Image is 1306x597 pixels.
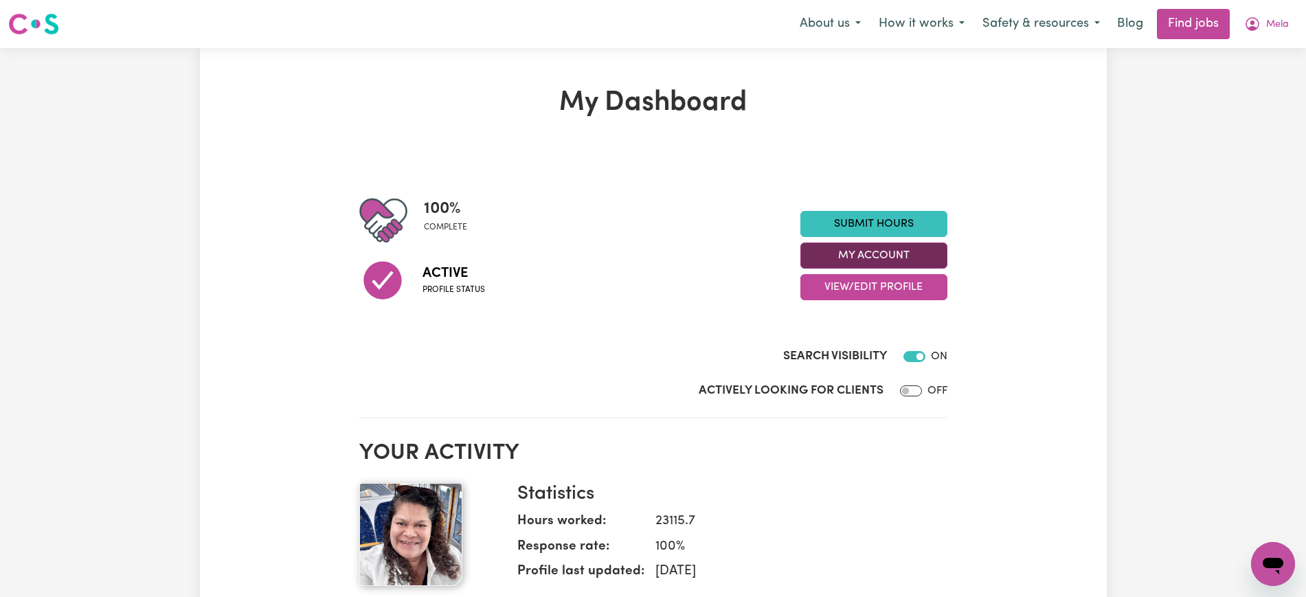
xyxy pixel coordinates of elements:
[870,10,973,38] button: How it works
[517,512,644,537] dt: Hours worked:
[424,196,478,245] div: Profile completeness: 100%
[517,562,644,587] dt: Profile last updated:
[423,263,485,284] span: Active
[931,351,947,362] span: ON
[517,537,644,563] dt: Response rate:
[699,382,883,400] label: Actively Looking for Clients
[517,483,936,506] h3: Statistics
[1251,542,1295,586] iframe: Button to launch messaging window
[973,10,1109,38] button: Safety & resources
[1109,9,1151,39] a: Blog
[644,562,936,582] dd: [DATE]
[359,87,947,120] h1: My Dashboard
[927,385,947,396] span: OFF
[1157,9,1230,39] a: Find jobs
[8,12,59,36] img: Careseekers logo
[424,196,467,221] span: 100 %
[1235,10,1298,38] button: My Account
[424,221,467,234] span: complete
[791,10,870,38] button: About us
[423,284,485,296] span: Profile status
[644,537,936,557] dd: 100 %
[800,243,947,269] button: My Account
[359,440,947,466] h2: Your activity
[1266,17,1289,32] span: Mela
[8,8,59,40] a: Careseekers logo
[800,211,947,237] a: Submit Hours
[783,348,887,365] label: Search Visibility
[359,483,462,586] img: Your profile picture
[644,512,936,532] dd: 23115.7
[800,274,947,300] button: View/Edit Profile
